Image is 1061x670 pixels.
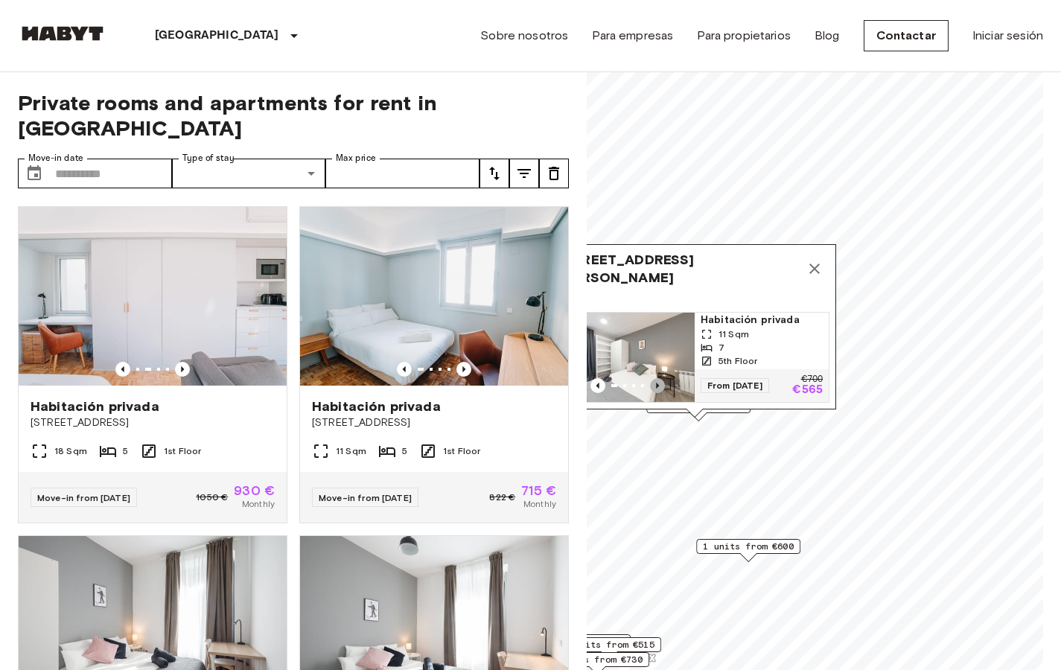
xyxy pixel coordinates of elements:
[19,207,287,386] img: Marketing picture of unit ES-15-032-001-05H
[397,362,412,377] button: Previous image
[701,313,823,328] span: Habitación privada
[28,152,83,165] label: Move-in date
[299,206,569,523] a: Marketing picture of unit ES-15-032-002-02HPrevious imagePrevious imageHabitación privada[STREET_...
[19,159,49,188] button: Choose date
[175,362,190,377] button: Previous image
[696,539,800,562] div: Map marker
[697,27,791,45] a: Para propietarios
[972,27,1043,45] a: Iniciar sesión
[792,384,823,396] p: €565
[336,444,366,458] span: 11 Sqm
[521,484,556,497] span: 715 €
[164,444,201,458] span: 1st Floor
[54,444,87,458] span: 18 Sqm
[815,27,840,45] a: Blog
[590,378,605,393] button: Previous image
[234,484,275,497] span: 930 €
[31,398,159,415] span: Habitación privada
[480,27,568,45] a: Sobre nosotros
[703,540,794,553] span: 1 units from €600
[300,207,568,386] img: Marketing picture of unit ES-15-032-002-02H
[456,362,471,377] button: Previous image
[552,653,643,666] span: 1 units from €730
[18,206,287,523] a: Previous imagePrevious imageHabitación privada[STREET_ADDRESS]18 Sqm51st FloorMove-in from [DATE]...
[196,491,228,504] span: 1050 €
[155,27,279,45] p: [GEOGRAPHIC_DATA]
[719,341,724,354] span: 7
[557,637,661,660] div: Map marker
[115,362,130,377] button: Previous image
[701,378,769,393] span: From [DATE]
[592,27,673,45] a: Para empresas
[560,293,829,306] span: 1 units
[650,378,665,393] button: Previous image
[443,444,480,458] span: 1st Floor
[801,375,823,384] p: €700
[479,159,509,188] button: tune
[539,159,569,188] button: tune
[123,444,128,458] span: 5
[37,492,130,503] span: Move-in from [DATE]
[336,152,376,165] label: Max price
[182,152,235,165] label: Type of stay
[509,159,539,188] button: tune
[561,313,695,402] img: Marketing picture of unit ES-15-007-003-02H
[18,90,569,141] span: Private rooms and apartments for rent in [GEOGRAPHIC_DATA]
[523,497,556,511] span: Monthly
[18,26,107,41] img: Habyt
[553,244,836,418] div: Map marker
[312,398,441,415] span: Habitación privada
[319,492,412,503] span: Move-in from [DATE]
[489,491,515,504] span: 822 €
[719,354,757,368] span: 5th Floor
[719,328,749,341] span: 11 Sqm
[864,20,949,51] a: Contactar
[31,415,275,430] span: [STREET_ADDRESS]
[564,638,654,651] span: 1 units from €515
[312,415,556,430] span: [STREET_ADDRESS]
[402,444,407,458] span: 5
[242,497,275,511] span: Monthly
[560,312,829,403] a: Marketing picture of unit ES-15-007-003-02HPrevious imagePrevious imageHabitación privada11 Sqm75...
[560,251,800,287] span: [STREET_ADDRESS][PERSON_NAME]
